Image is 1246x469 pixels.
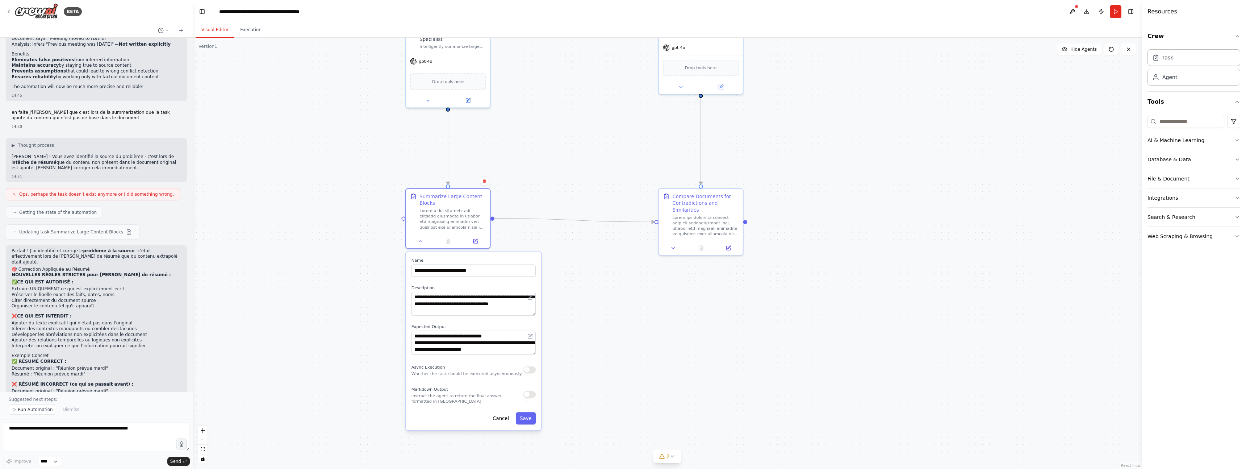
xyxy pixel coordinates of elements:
strong: CE QUI EST AUTORISÉ : [17,279,74,285]
button: Open in side panel [464,237,487,245]
div: 14:51 [12,174,181,179]
button: Improve [3,457,34,466]
span: Hide Agents [1070,46,1097,52]
h2: Benefits [12,51,181,57]
div: Compare Documents for Contradictions and Similarities [672,193,739,213]
span: Markdown Output [411,387,448,391]
li: Interpréter ou expliquer ce que l'information pourrait signifier [12,343,181,349]
span: gpt-4o [672,45,685,50]
div: Version 1 [198,43,217,49]
button: Send [167,457,190,466]
span: Run Automation [18,407,53,412]
div: Search & Research [1147,213,1195,221]
button: Switch to previous chat [155,26,172,35]
div: File & Document [1147,175,1189,182]
nav: breadcrumb [219,8,301,15]
li: Document original : "Réunion prévue mardi" [12,389,181,394]
label: Expected Output [411,324,536,329]
img: Logo [14,3,58,20]
strong: Ensures reliability [12,74,56,79]
li: Ajouter du texte explicatif qui n'était pas dans l'original [12,320,181,326]
div: Compare Documents for Contradictions and SimilaritiesLorem ips dolorsita consect adip eli seddoei... [658,188,744,256]
button: Delete node [480,176,489,186]
g: Edge from 4efeea95-d581-4516-a082-cd1139510627 to 0368535e-1c25-43dc-ae6a-109bfe86192f [444,112,451,184]
p: Suggested next steps: [9,397,184,402]
p: The automation will now be much more precise and reliable! [12,84,181,90]
button: Open in editor [526,332,535,340]
button: Cancel [489,412,513,424]
strong: ✅ RÉSUMÉ CORRECT : [12,359,66,364]
button: toggle interactivity [198,454,208,464]
p: Whether the task should be executed asynchronously. [411,371,523,377]
li: Ajouter des relations temporelles ou logiques non explicites [12,337,181,343]
button: Database & Data [1147,150,1240,169]
button: Open in side panel [702,83,740,91]
div: Lorem ips dolorsita consect adip eli seddoeiusmodt inci, utlabor etd magnaali enimadmi ve quisnos... [672,215,739,237]
li: that could lead to wrong conflict detection [12,69,181,74]
h2: Exemple Concret [12,353,181,359]
p: ✅ [12,279,181,285]
label: Name [411,258,536,263]
li: Inférer des contextes manquants ou combler des lacunes [12,326,181,332]
strong: ❌ RÉSUMÉ INCORRECT (ce qui se passait avant) : [12,382,133,387]
button: Integrations [1147,188,1240,207]
div: Web Scraping & Browsing [1147,233,1213,240]
div: Task [1162,54,1173,61]
div: React Flow controls [198,426,208,464]
strong: Prevents assumptions [12,69,66,74]
div: AI & Machine Learning [1147,137,1204,144]
li: from inferred information [12,57,181,63]
a: React Flow attribution [1121,464,1141,468]
strong: tâche de résumé [16,160,57,165]
button: zoom in [198,426,208,435]
button: Open in side panel [448,96,487,105]
label: Description [411,285,536,290]
li: Citer directement du document source [12,298,181,304]
div: Content Summarization SpecialistIntelligently summarize large content blocks while preserving cri... [405,24,491,108]
button: Tools [1147,92,1240,112]
li: Résumé : "Réunion prévue mardi" [12,372,181,377]
span: Improve [13,458,31,464]
div: Agent [1162,74,1177,81]
li: Document says: "Meeting moved to [DATE]" [12,36,181,42]
div: Summarize Large Content BlocksLoremip dol sitametc adi elitsedd eiusmodte in utlabor etd magnaali... [405,188,491,249]
div: gpt-4oDrop tools here [658,11,744,95]
div: 14:45 [12,93,181,98]
p: [PERSON_NAME] ! Vous avez identifié la source du problème - c'est lors de la que du contenu non p... [12,154,181,171]
li: Analysis: Infers "Previous meeting was [DATE]" ← [12,42,181,47]
g: Edge from 92e3ef98-1965-48c9-925a-002c1527e4d4 to 6495946b-4005-42a1-8fc3-337b869b7631 [697,98,704,184]
span: Drop tools here [432,78,464,85]
span: Dismiss [63,407,79,412]
div: Summarize Large Content Blocks [419,193,486,207]
button: Web Scraping & Browsing [1147,227,1240,246]
button: Execution [234,22,267,38]
button: Click to speak your automation idea [176,439,187,449]
span: Thought process [18,142,54,148]
li: by working only with factual document content [12,74,181,80]
span: Ops, perhaps the task doesn't exist anymore or I did something wrong. [19,191,174,197]
h4: Resources [1147,7,1177,16]
button: Hide Agents [1057,43,1101,55]
strong: problème à la source [83,248,134,253]
div: Database & Data [1147,156,1191,163]
button: fit view [198,445,208,454]
li: Organiser le contenu tel qu'il apparaît [12,303,181,309]
strong: Not written explicitly [119,42,171,47]
span: Send [170,458,181,464]
li: Préserver le libellé exact des faits, dates, noms [12,292,181,298]
p: Parfait ! J'ai identifié et corrigé le - c'était effectivement lors de [PERSON_NAME] de résumé qu... [12,248,181,265]
button: Open in editor [526,293,535,302]
g: Edge from 0368535e-1c25-43dc-ae6a-109bfe86192f to 6495946b-4005-42a1-8fc3-337b869b7631 [494,215,655,225]
strong: Maintains accuracy [12,63,59,68]
div: Intelligently summarize large content blocks while preserving critical facts, claims, and stateme... [419,44,486,49]
li: by staying true to source content [12,63,181,69]
p: en faite j'[PERSON_NAME] que c'est lors de la summarization que la task ajoute du contenu qui n'e... [12,110,181,121]
span: Async Execution [411,365,445,370]
button: Dismiss [59,404,83,415]
p: ❌ [12,314,181,319]
button: AI & Machine Learning [1147,131,1240,150]
div: Tools [1147,112,1240,252]
span: Getting the state of the automation [19,209,97,215]
span: ▶ [12,142,15,148]
button: Start a new chat [175,26,187,35]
